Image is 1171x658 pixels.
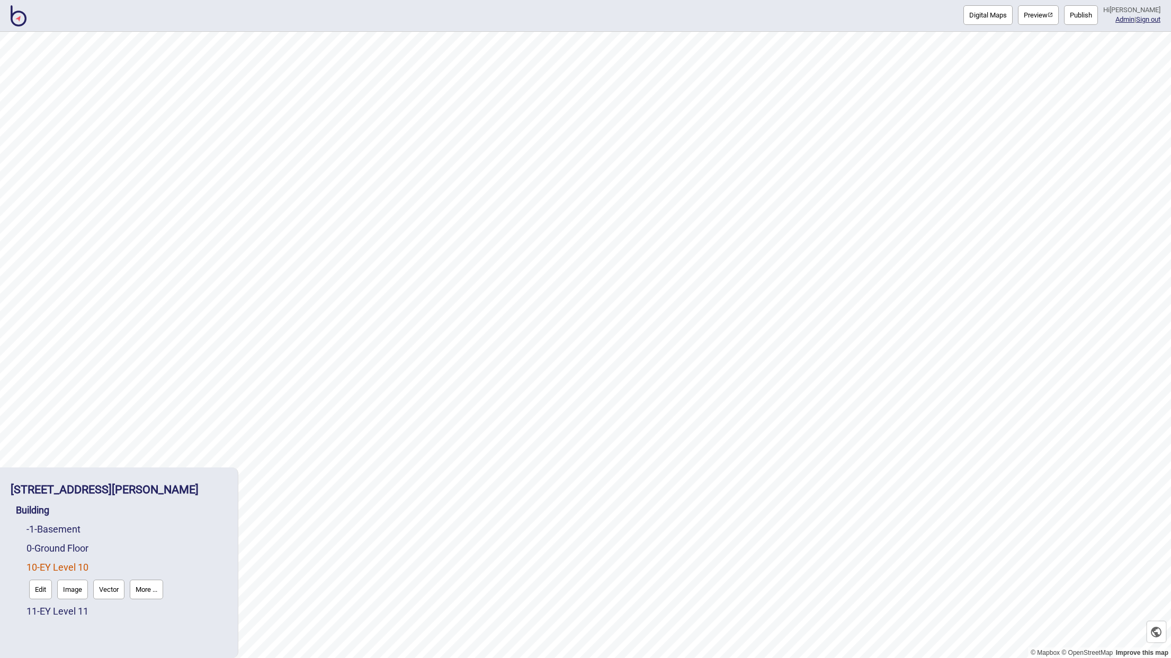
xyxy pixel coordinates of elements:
a: Edit [26,577,55,602]
a: More ... [127,577,166,602]
button: Sign out [1136,15,1160,23]
div: Ground Floor [26,539,227,558]
a: Previewpreview [1018,5,1059,25]
a: -1-Basement [26,524,81,535]
div: Hi [PERSON_NAME] [1103,5,1160,15]
a: [STREET_ADDRESS][PERSON_NAME] [11,483,199,496]
button: Edit [29,580,52,599]
button: Digital Maps [963,5,1013,25]
a: 11-EY Level 11 [26,606,88,617]
a: Mapbox [1031,649,1060,656]
button: Publish [1064,5,1098,25]
div: Basement [26,520,227,539]
a: Image [55,577,91,602]
img: BindiMaps CMS [11,5,26,26]
span: | [1115,15,1136,23]
a: Map feedback [1116,649,1168,656]
a: 0-Ground Floor [26,543,88,554]
div: EY Level 11 [26,602,227,621]
a: Vector [91,577,127,602]
a: Building [16,504,49,516]
button: Image [57,580,88,599]
button: Preview [1018,5,1059,25]
div: 121 Marcus Clarke St EY Canberra [11,478,227,501]
button: More ... [130,580,163,599]
div: EY Level 10 [26,558,227,602]
a: OpenStreetMap [1061,649,1113,656]
a: 10-EY Level 10 [26,562,88,573]
a: Admin [1115,15,1134,23]
button: Vector [93,580,124,599]
img: preview [1048,12,1053,17]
